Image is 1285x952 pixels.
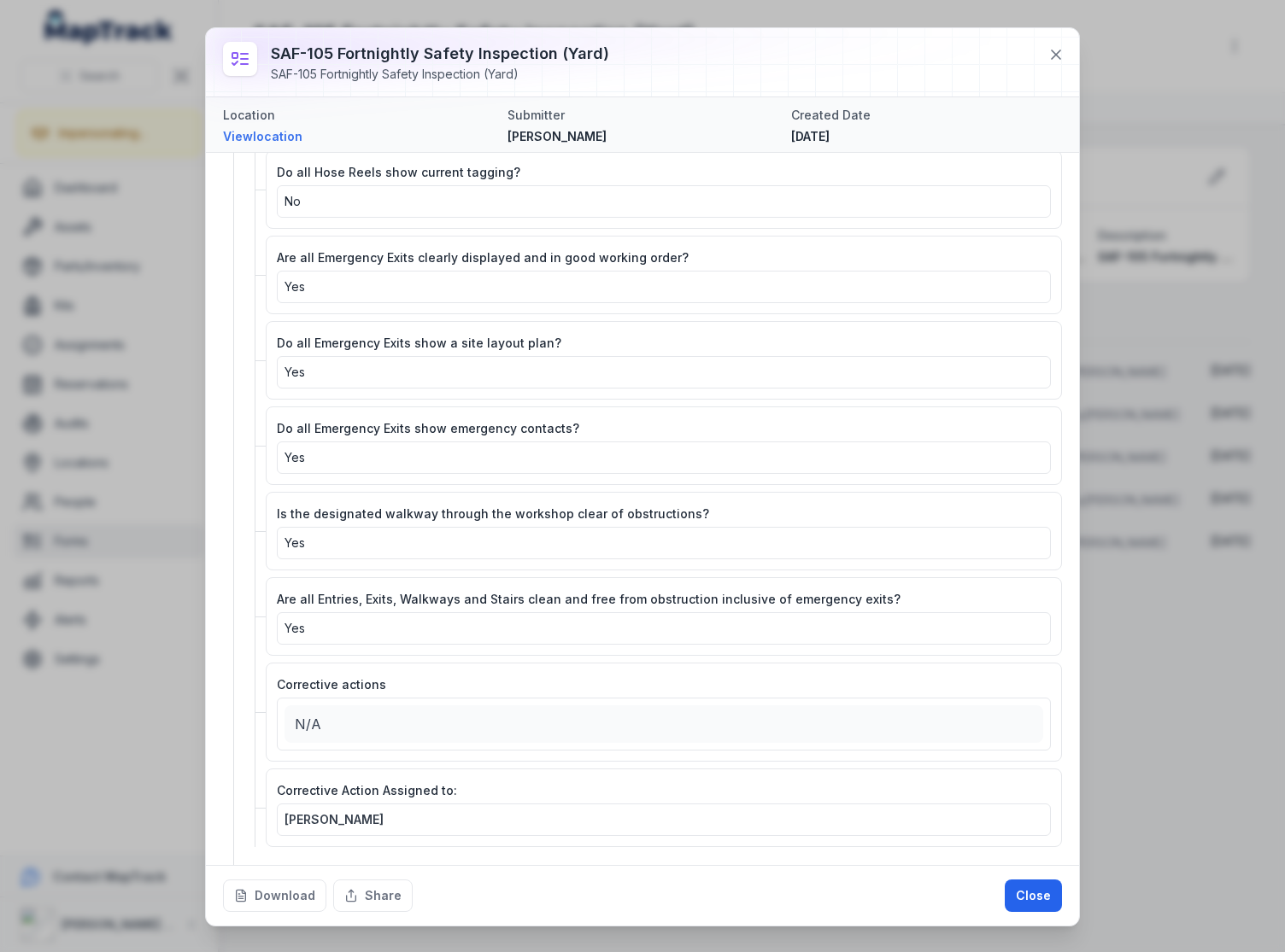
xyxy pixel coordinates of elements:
span: Yes [285,535,305,550]
span: Corrective Action Assigned to: [277,783,457,797]
button: Share [333,879,413,912]
span: Created Date [791,108,871,122]
span: Corrective actions [277,677,386,692]
h3: SAF-105 Fortnightly Safety Inspection (Yard) [271,42,609,66]
span: Yes [285,279,305,294]
p: N/A [295,712,1033,736]
a: [PERSON_NAME] [285,811,1043,828]
span: Yes [285,365,305,379]
span: Is the designated walkway through the workshop clear of obstructions? [277,506,709,521]
span: Do all Emergency Exits show a site layout plan? [277,336,561,350]
a: Viewlocation [223,128,494,145]
span: [PERSON_NAME] [508,129,607,143]
span: Submitter [508,108,565,122]
button: Close [1005,879,1062,912]
span: No [285,194,301,208]
span: Are all Emergency Exits clearly displayed and in good working order? [277,250,689,265]
span: Do all Emergency Exits show emergency contacts? [277,421,579,435]
div: SAF-105 Fortnightly Safety Inspection (Yard) [271,66,609,83]
time: 16/09/2025, 4:45:20 pm [791,129,830,143]
button: Download [223,879,326,912]
span: Do all Hose Reels show current tagging? [277,165,520,179]
span: Are all Entries, Exits, Walkways and Stairs clean and free from obstruction inclusive of emergenc... [277,592,901,606]
span: Electrical Equipment [265,861,402,881]
span: Yes [285,450,305,464]
span: Location [223,108,275,122]
span: Yes [285,621,305,635]
span: [DATE] [791,129,830,143]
